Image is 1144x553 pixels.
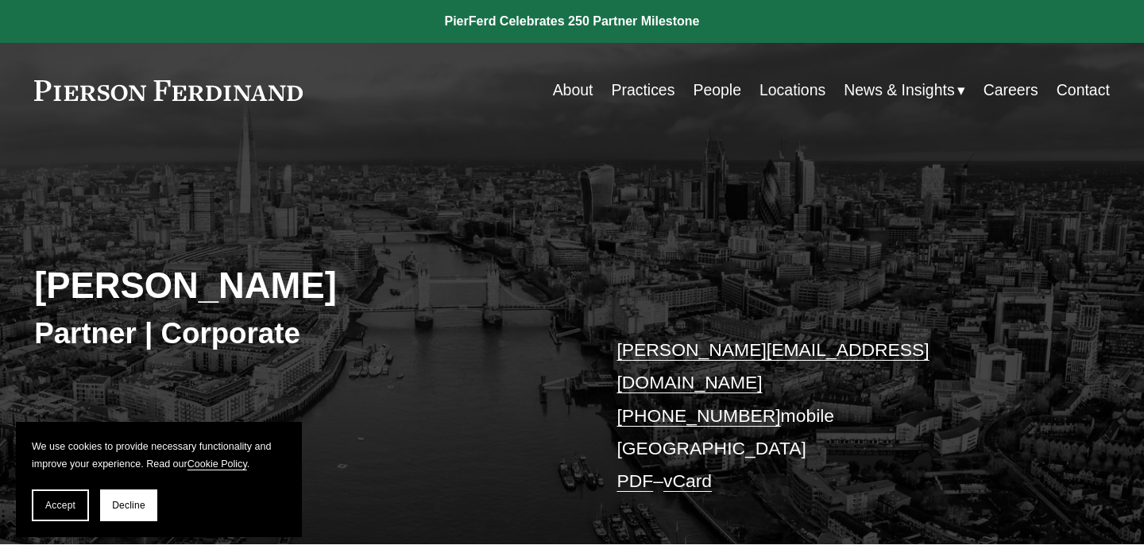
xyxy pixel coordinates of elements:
a: Locations [759,75,825,106]
a: Contact [1057,75,1110,106]
section: Cookie banner [16,422,302,537]
p: mobile [GEOGRAPHIC_DATA] – [616,334,1065,497]
a: About [553,75,593,106]
a: People [693,75,741,106]
a: PDF [616,470,653,491]
a: [PHONE_NUMBER] [616,405,780,426]
a: folder dropdown [844,75,964,106]
a: vCard [663,470,712,491]
button: Decline [100,489,157,521]
span: Decline [112,500,145,511]
button: Accept [32,489,89,521]
span: News & Insights [844,76,954,104]
a: [PERSON_NAME][EMAIL_ADDRESS][DOMAIN_NAME] [616,339,929,393]
span: Accept [45,500,75,511]
a: Cookie Policy [187,458,247,470]
h2: [PERSON_NAME] [34,265,572,308]
a: Careers [984,75,1038,106]
h3: Partner | Corporate [34,315,572,351]
p: We use cookies to provide necessary functionality and improve your experience. Read our . [32,438,286,474]
a: Practices [611,75,674,106]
